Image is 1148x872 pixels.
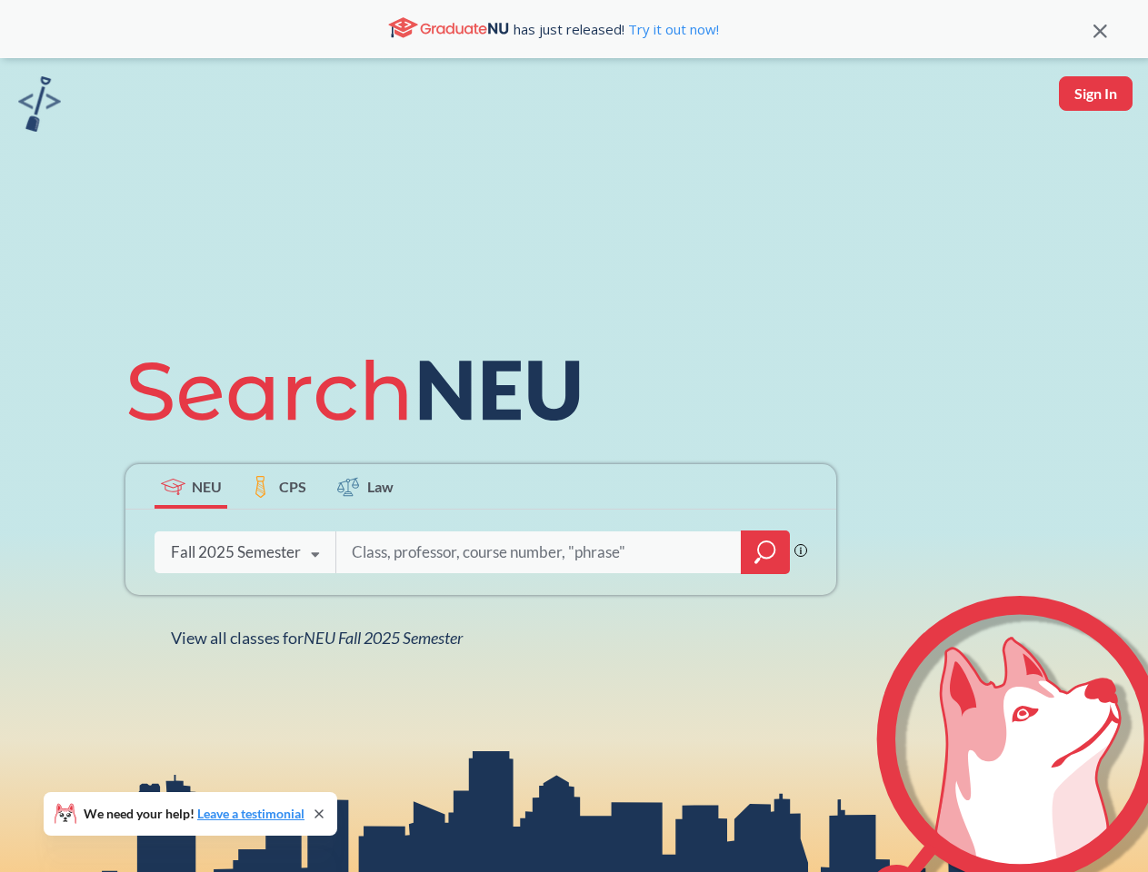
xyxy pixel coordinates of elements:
[279,476,306,497] span: CPS
[1059,76,1133,111] button: Sign In
[18,76,61,132] img: sandbox logo
[84,808,304,820] span: We need your help!
[192,476,222,497] span: NEU
[304,628,463,648] span: NEU Fall 2025 Semester
[18,76,61,137] a: sandbox logo
[741,530,790,574] div: magnifying glass
[197,806,304,821] a: Leave a testimonial
[367,476,394,497] span: Law
[171,542,301,562] div: Fall 2025 Semester
[171,628,463,648] span: View all classes for
[350,533,728,571] input: Class, professor, course number, "phrase"
[514,19,719,39] span: has just released!
[754,540,776,565] svg: magnifying glass
[624,20,719,38] a: Try it out now!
